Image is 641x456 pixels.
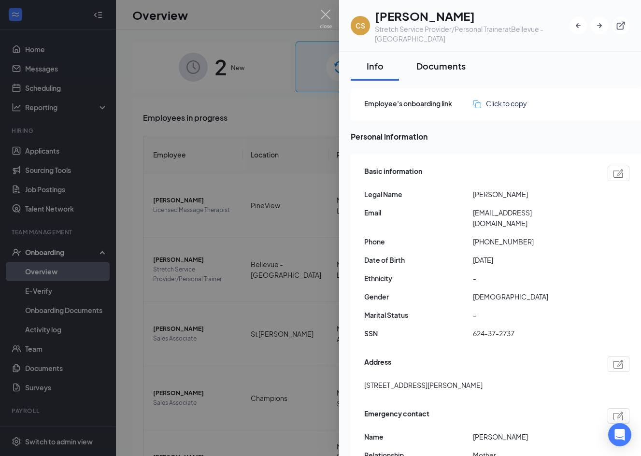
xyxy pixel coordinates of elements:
[473,431,582,442] span: [PERSON_NAME]
[364,380,483,390] span: [STREET_ADDRESS][PERSON_NAME]
[473,189,582,199] span: [PERSON_NAME]
[416,60,466,72] div: Documents
[473,98,527,109] button: Click to copy
[360,60,389,72] div: Info
[364,431,473,442] span: Name
[473,273,582,284] span: -
[375,8,570,24] h1: [PERSON_NAME]
[364,166,422,181] span: Basic information
[356,21,365,30] div: CS
[591,17,608,34] button: ArrowRight
[595,21,604,30] svg: ArrowRight
[473,255,582,265] span: [DATE]
[364,356,391,372] span: Address
[612,17,629,34] button: ExternalLink
[608,423,631,446] div: Open Intercom Messenger
[375,24,570,43] div: Stretch Service Provider/Personal Trainer at Bellevue - [GEOGRAPHIC_DATA]
[573,21,583,30] svg: ArrowLeftNew
[364,408,429,424] span: Emergency contact
[473,310,582,320] span: -
[473,291,582,302] span: [DEMOGRAPHIC_DATA]
[616,21,626,30] svg: ExternalLink
[364,291,473,302] span: Gender
[364,273,473,284] span: Ethnicity
[473,236,582,247] span: [PHONE_NUMBER]
[364,328,473,339] span: SSN
[473,328,582,339] span: 624-37-2737
[364,98,473,109] span: Employee's onboarding link
[364,207,473,218] span: Email
[473,207,582,228] span: [EMAIL_ADDRESS][DOMAIN_NAME]
[364,189,473,199] span: Legal Name
[364,310,473,320] span: Marital Status
[473,100,481,108] img: click-to-copy.71757273a98fde459dfc.svg
[364,236,473,247] span: Phone
[364,255,473,265] span: Date of Birth
[570,17,587,34] button: ArrowLeftNew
